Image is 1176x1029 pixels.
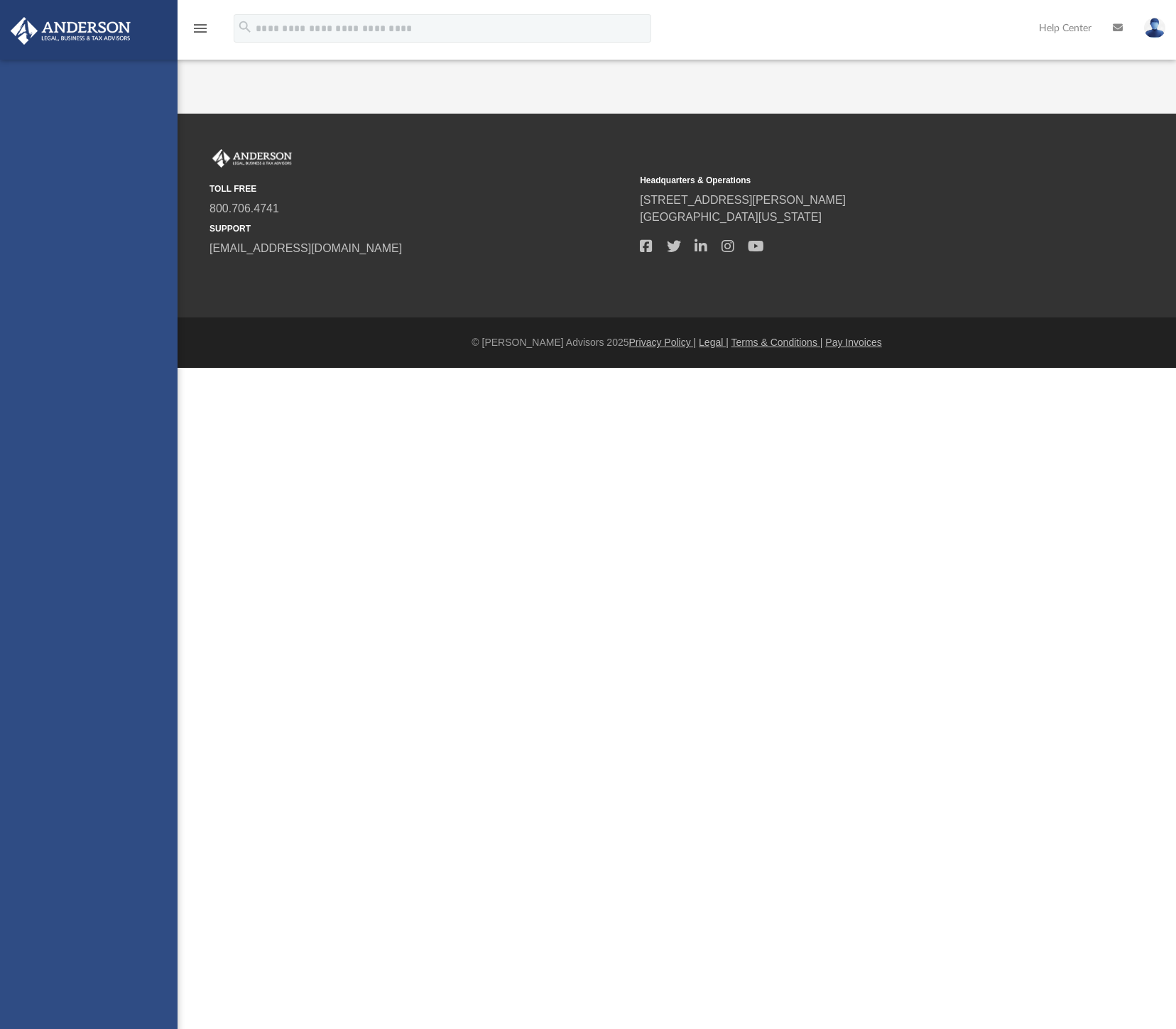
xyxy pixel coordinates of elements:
a: [GEOGRAPHIC_DATA][US_STATE] [640,211,822,223]
i: menu [192,20,209,37]
a: [EMAIL_ADDRESS][DOMAIN_NAME] [209,242,402,254]
a: Privacy Policy | [629,337,697,348]
img: Anderson Advisors Platinum Portal [6,17,135,45]
small: Headquarters & Operations [640,174,1060,187]
a: Terms & Conditions | [731,337,823,348]
a: [STREET_ADDRESS][PERSON_NAME] [640,194,846,206]
small: SUPPORT [209,222,630,235]
img: Anderson Advisors Platinum Portal [209,149,295,168]
a: menu [192,27,209,37]
small: TOLL FREE [209,183,630,195]
i: search [237,19,253,35]
a: 800.706.4741 [209,202,279,214]
div: © [PERSON_NAME] Advisors 2025 [178,335,1176,350]
a: Pay Invoices [825,337,881,348]
img: User Pic [1144,18,1165,38]
a: Legal | [699,337,729,348]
